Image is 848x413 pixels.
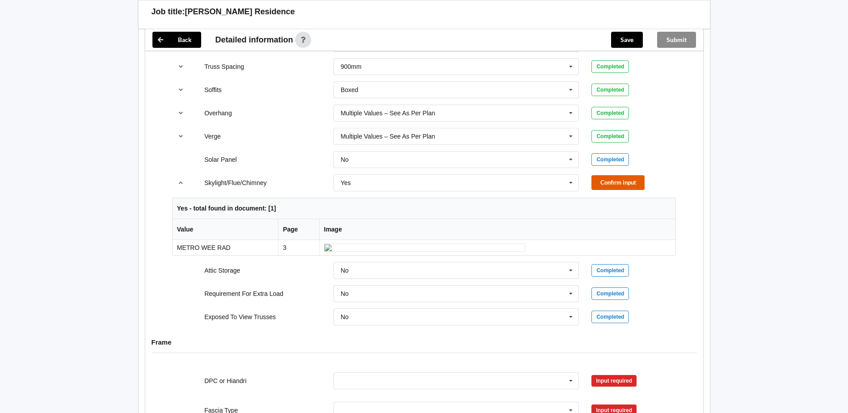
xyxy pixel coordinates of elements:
th: Value [173,219,278,240]
label: Attic Storage [204,267,240,274]
div: No [341,291,349,297]
div: Completed [591,311,629,323]
h4: Frame [152,338,697,346]
label: Truss Spacing [204,63,244,70]
div: No [341,267,349,274]
label: Requirement For Extra Load [204,290,283,297]
div: Completed [591,107,629,119]
th: Yes - total found in document: [1] [173,198,675,219]
button: Confirm input [591,175,645,190]
label: Verge [204,133,221,140]
div: Boxed [341,87,359,93]
button: reference-toggle [172,175,190,191]
label: Soffits [204,86,222,93]
div: Multiple Values – See As Per Plan [341,133,435,139]
div: Completed [591,130,629,143]
label: Overhang [204,110,232,117]
div: 900mm [341,63,362,70]
label: Skylight/Flue/Chimney [204,179,266,186]
h3: [PERSON_NAME] Residence [185,7,295,17]
div: No [341,314,349,320]
button: reference-toggle [172,128,190,144]
div: Completed [591,153,629,166]
th: Image [319,219,675,240]
div: Completed [591,287,629,300]
label: DPC or Hiandri [204,377,246,384]
button: reference-toggle [172,105,190,121]
label: Solar Panel [204,156,236,163]
div: No [341,156,349,163]
th: Page [278,219,319,240]
div: Multiple Values – See As Per Plan [341,110,435,116]
td: 3 [278,240,319,255]
button: Back [152,32,201,48]
label: Exposed To View Trusses [204,313,276,320]
div: Yes [341,180,351,186]
button: reference-toggle [172,82,190,98]
button: Save [611,32,643,48]
button: reference-toggle [172,59,190,75]
div: Completed [591,60,629,73]
div: Completed [591,264,629,277]
h3: Job title: [152,7,185,17]
td: METRO WEE RAD [173,240,278,255]
img: ai_input-page3-SkyLight-0-0.jpeg [324,244,525,252]
div: Completed [591,84,629,96]
div: Input required [591,375,637,387]
span: Detailed information [215,36,293,44]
